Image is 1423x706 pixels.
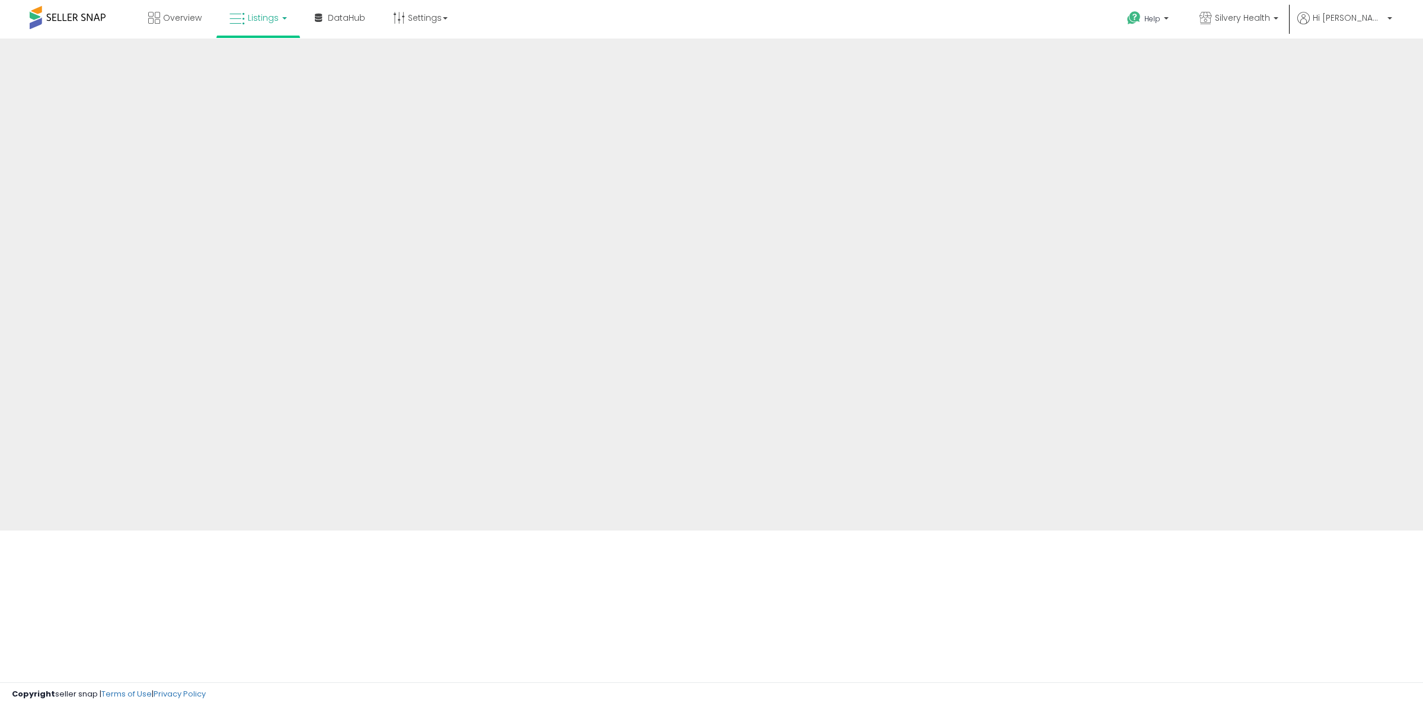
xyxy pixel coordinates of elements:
span: Overview [163,12,202,24]
span: Silvery Health [1215,12,1270,24]
span: Help [1144,14,1160,24]
span: Listings [248,12,279,24]
a: Hi [PERSON_NAME] [1297,12,1392,39]
a: Help [1118,2,1180,39]
span: Hi [PERSON_NAME] [1313,12,1384,24]
i: Get Help [1127,11,1141,25]
span: DataHub [328,12,365,24]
